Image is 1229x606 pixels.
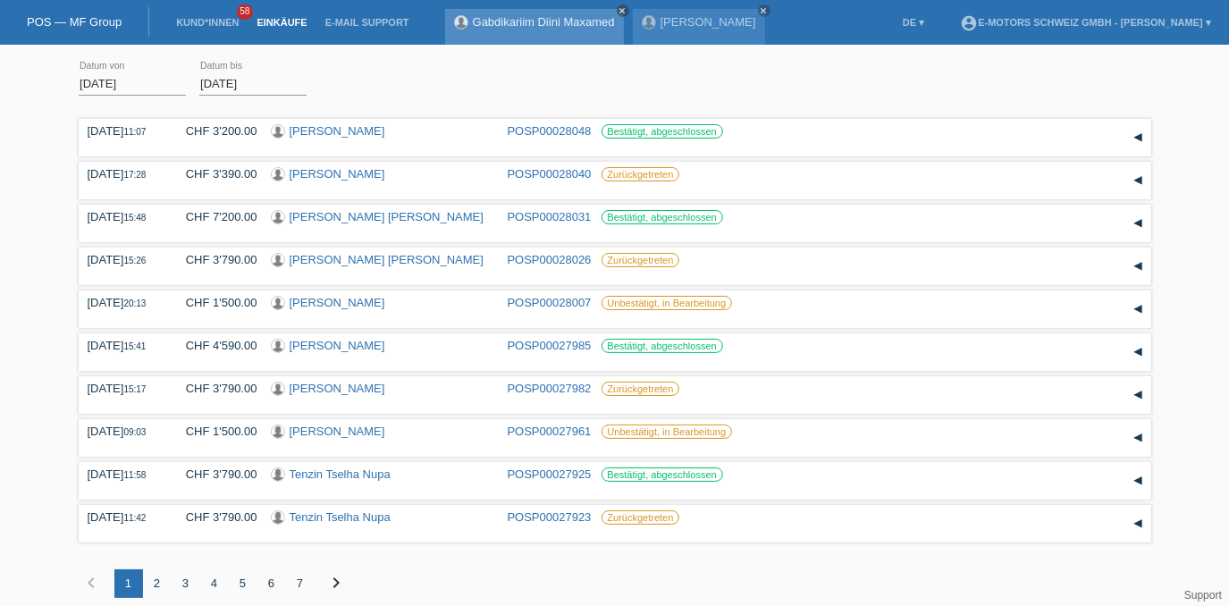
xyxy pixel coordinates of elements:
div: 3 [172,569,200,598]
div: CHF 3'790.00 [173,510,257,524]
span: 09:03 [123,427,146,437]
a: POSP00027925 [508,467,592,481]
a: [PERSON_NAME] [290,167,385,181]
label: Bestätigt, abgeschlossen [602,210,723,224]
div: CHF 3'790.00 [173,467,257,481]
div: CHF 3'790.00 [173,382,257,395]
a: close [617,4,629,17]
a: [PERSON_NAME] [290,339,385,352]
i: chevron_left [81,572,103,593]
label: Zurückgetreten [602,167,680,181]
span: 15:26 [123,256,146,265]
a: [PERSON_NAME] [PERSON_NAME] [290,253,484,266]
div: auf-/zuklappen [1124,296,1151,323]
div: auf-/zuklappen [1124,510,1151,537]
a: [PERSON_NAME] [290,382,385,395]
a: POSP00028031 [508,210,592,223]
a: Support [1184,589,1222,602]
div: 6 [257,569,286,598]
a: POSP00027985 [508,339,592,352]
div: auf-/zuklappen [1124,467,1151,494]
a: DE ▾ [894,17,933,28]
div: [DATE] [88,167,159,181]
a: Gabdikariim Diini Maxamed [473,15,615,29]
div: [DATE] [88,296,159,309]
a: Tenzin Tselha Nupa [290,467,391,481]
a: account_circleE-Motors Schweiz GmbH - [PERSON_NAME] ▾ [951,17,1220,28]
span: 58 [237,4,253,20]
a: [PERSON_NAME] [290,425,385,438]
i: close [619,6,627,15]
label: Zurückgetreten [602,510,680,525]
div: CHF 3'390.00 [173,167,257,181]
span: 11:58 [123,470,146,480]
i: account_circle [960,14,978,32]
a: [PERSON_NAME] [661,15,756,29]
a: POSP00027961 [508,425,592,438]
a: POSP00027923 [508,510,592,524]
div: auf-/zuklappen [1124,339,1151,366]
a: [PERSON_NAME] [290,124,385,138]
div: CHF 1'500.00 [173,425,257,438]
span: 20:13 [123,299,146,308]
div: auf-/zuklappen [1124,425,1151,451]
div: 7 [286,569,315,598]
div: 5 [229,569,257,598]
label: Zurückgetreten [602,382,680,396]
a: POSP00028007 [508,296,592,309]
span: 15:41 [123,341,146,351]
span: 15:17 [123,384,146,394]
label: Unbestätigt, in Bearbeitung [602,296,733,310]
div: auf-/zuklappen [1124,253,1151,280]
span: 15:48 [123,213,146,223]
div: CHF 4'590.00 [173,339,257,352]
div: 1 [114,569,143,598]
span: 11:07 [123,127,146,137]
div: CHF 7'200.00 [173,210,257,223]
a: E-Mail Support [316,17,418,28]
a: Kund*innen [167,17,248,28]
span: 11:42 [123,513,146,523]
div: 2 [143,569,172,598]
a: [PERSON_NAME] [290,296,385,309]
a: Einkäufe [248,17,316,28]
a: POSP00028026 [508,253,592,266]
div: auf-/zuklappen [1124,124,1151,151]
i: close [760,6,769,15]
div: CHF 3'790.00 [173,253,257,266]
div: [DATE] [88,510,159,524]
a: Tenzin Tselha Nupa [290,510,391,524]
a: close [758,4,770,17]
div: [DATE] [88,339,159,352]
label: Zurückgetreten [602,253,680,267]
label: Unbestätigt, in Bearbeitung [602,425,733,439]
div: CHF 3'200.00 [173,124,257,138]
label: Bestätigt, abgeschlossen [602,124,723,139]
div: [DATE] [88,467,159,481]
a: POSP00028040 [508,167,592,181]
div: auf-/zuklappen [1124,167,1151,194]
div: [DATE] [88,210,159,223]
label: Bestätigt, abgeschlossen [602,467,723,482]
div: CHF 1'500.00 [173,296,257,309]
div: [DATE] [88,253,159,266]
div: 4 [200,569,229,598]
div: [DATE] [88,382,159,395]
span: 17:28 [123,170,146,180]
div: auf-/zuklappen [1124,382,1151,408]
a: POSP00028048 [508,124,592,138]
a: POS — MF Group [27,15,122,29]
div: auf-/zuklappen [1124,210,1151,237]
a: POSP00027982 [508,382,592,395]
div: [DATE] [88,425,159,438]
i: chevron_right [326,572,348,593]
a: [PERSON_NAME] [PERSON_NAME] [290,210,484,223]
label: Bestätigt, abgeschlossen [602,339,723,353]
div: [DATE] [88,124,159,138]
